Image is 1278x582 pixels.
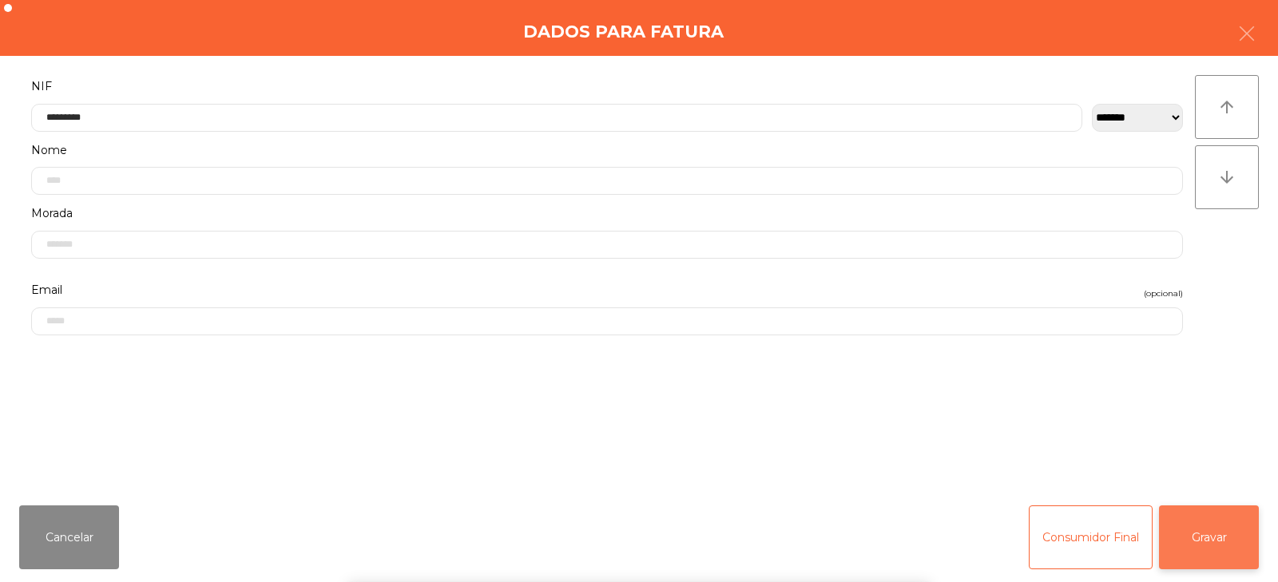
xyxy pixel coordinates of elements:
h4: Dados para Fatura [523,20,724,44]
span: NIF [31,76,52,97]
span: Nome [31,140,67,161]
span: Email [31,279,62,301]
button: arrow_downward [1195,145,1259,209]
i: arrow_downward [1217,168,1236,187]
span: Morada [31,203,73,224]
button: arrow_upward [1195,75,1259,139]
i: arrow_upward [1217,97,1236,117]
span: (opcional) [1144,286,1183,301]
